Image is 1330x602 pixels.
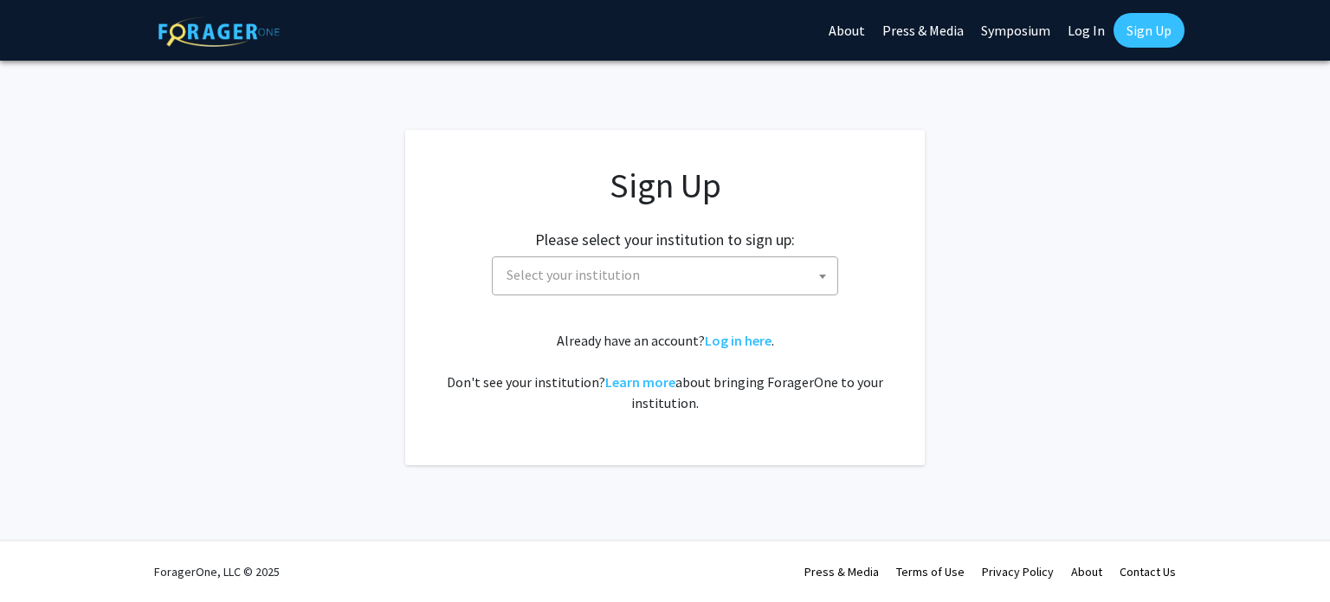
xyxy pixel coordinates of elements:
a: About [1071,564,1102,579]
a: Press & Media [804,564,879,579]
img: ForagerOne Logo [158,16,280,47]
span: Select your institution [492,256,838,295]
a: Learn more about bringing ForagerOne to your institution [605,373,675,391]
span: Select your institution [500,257,837,293]
h2: Please select your institution to sign up: [535,230,795,249]
div: Already have an account? . Don't see your institution? about bringing ForagerOne to your institut... [440,330,890,413]
span: Select your institution [507,266,640,283]
a: Terms of Use [896,564,965,579]
div: ForagerOne, LLC © 2025 [154,541,280,602]
h1: Sign Up [440,165,890,206]
a: Sign Up [1114,13,1185,48]
a: Log in here [705,332,772,349]
a: Contact Us [1120,564,1176,579]
a: Privacy Policy [982,564,1054,579]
